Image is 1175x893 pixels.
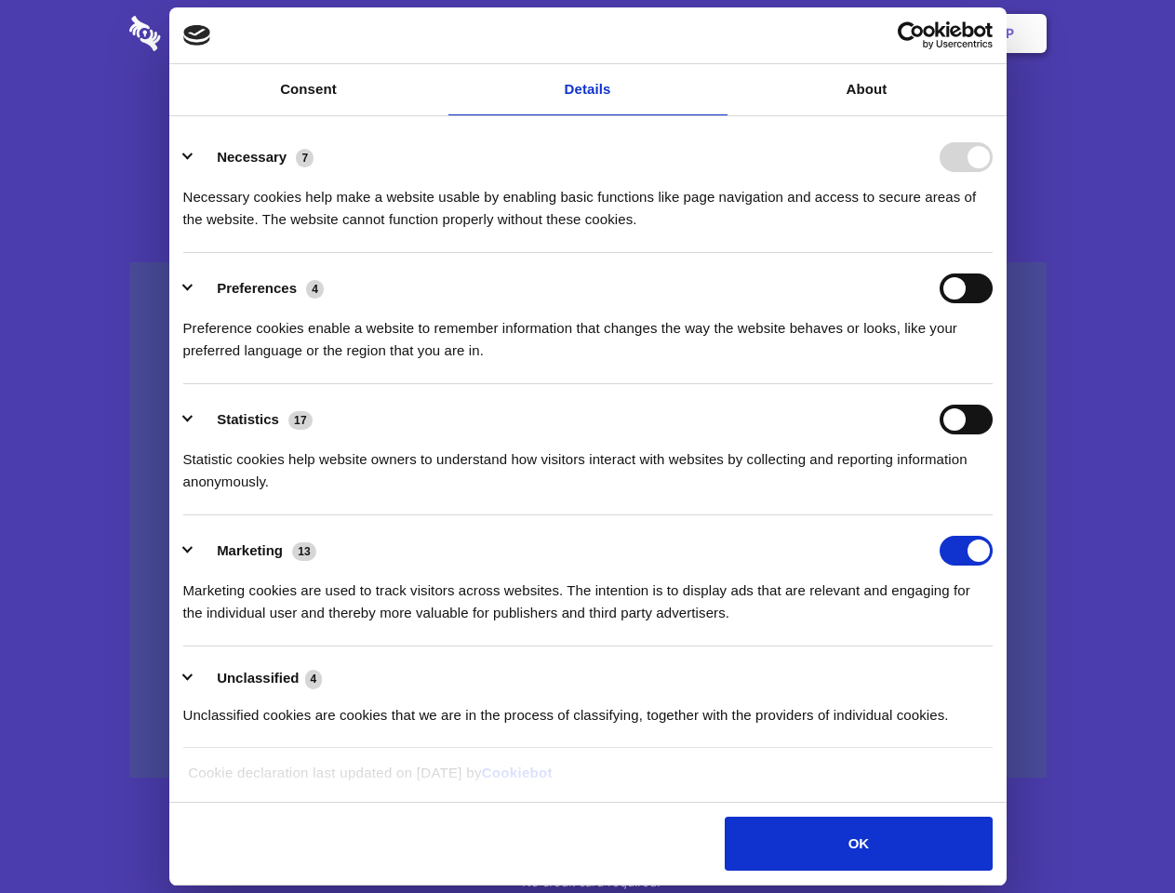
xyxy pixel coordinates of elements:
div: Statistic cookies help website owners to understand how visitors interact with websites by collec... [183,434,993,493]
div: Unclassified cookies are cookies that we are in the process of classifying, together with the pro... [183,690,993,726]
h1: Eliminate Slack Data Loss. [129,84,1047,151]
a: Consent [169,64,448,115]
button: OK [725,817,992,871]
a: Contact [754,5,840,62]
div: Preference cookies enable a website to remember information that changes the way the website beha... [183,303,993,362]
a: Login [844,5,925,62]
span: 7 [296,149,314,167]
button: Unclassified (4) [183,667,334,690]
a: About [728,64,1007,115]
span: 13 [292,542,316,561]
label: Preferences [217,280,297,296]
button: Preferences (4) [183,273,336,303]
span: 4 [305,670,323,688]
button: Marketing (13) [183,536,328,566]
a: Pricing [546,5,627,62]
a: Wistia video thumbnail [129,262,1047,779]
button: Necessary (7) [183,142,326,172]
div: Marketing cookies are used to track visitors across websites. The intention is to display ads tha... [183,566,993,624]
div: Cookie declaration last updated on [DATE] by [174,762,1001,798]
label: Statistics [217,411,279,427]
a: Cookiebot [482,765,553,780]
button: Statistics (17) [183,405,325,434]
div: Necessary cookies help make a website usable by enabling basic functions like page navigation and... [183,172,993,231]
label: Necessary [217,149,287,165]
a: Usercentrics Cookiebot - opens in a new window [830,21,993,49]
iframe: Drift Widget Chat Controller [1082,800,1153,871]
span: 4 [306,280,324,299]
label: Marketing [217,542,283,558]
a: Details [448,64,728,115]
img: logo-wordmark-white-trans-d4663122ce5f474addd5e946df7df03e33cb6a1c49d2221995e7729f52c070b2.svg [129,16,288,51]
img: logo [183,25,211,46]
span: 17 [288,411,313,430]
h4: Auto-redaction of sensitive data, encrypted data sharing and self-destructing private chats. Shar... [129,169,1047,231]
